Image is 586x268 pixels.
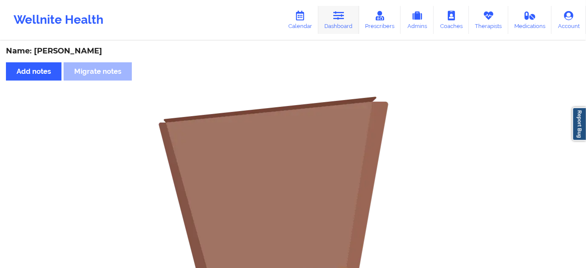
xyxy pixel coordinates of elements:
a: Dashboard [318,6,359,34]
a: Account [552,6,586,34]
a: Admins [401,6,434,34]
a: Report Bug [572,107,586,141]
div: Name: [PERSON_NAME] [6,46,580,56]
a: Coaches [434,6,469,34]
button: Add notes [6,62,61,81]
a: Prescribers [359,6,401,34]
a: Therapists [469,6,508,34]
a: Calendar [282,6,318,34]
a: Medications [508,6,552,34]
